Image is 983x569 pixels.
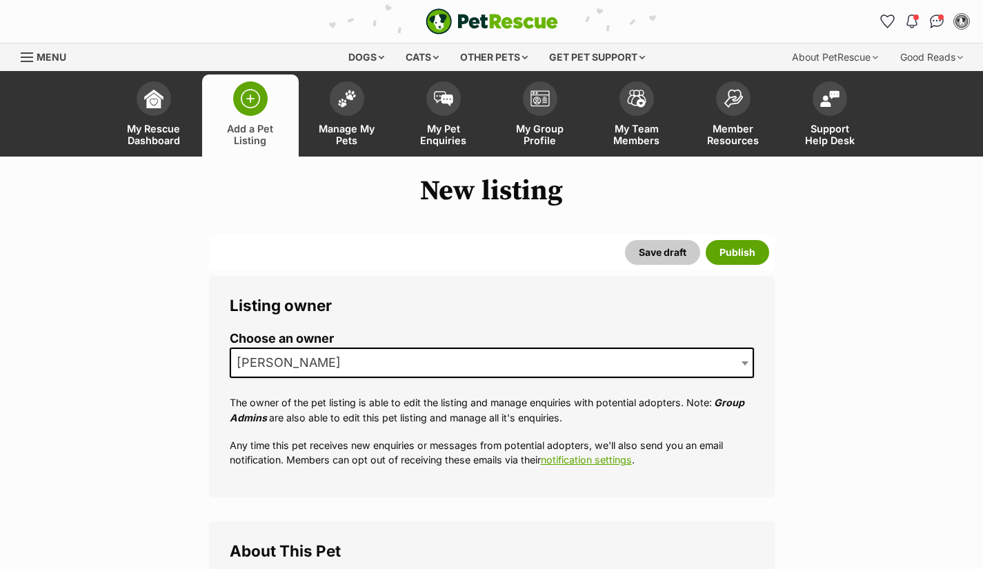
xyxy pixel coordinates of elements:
span: Michelle Rogers [231,353,355,372]
a: Support Help Desk [782,74,878,157]
span: Listing owner [230,296,332,315]
a: notification settings [541,454,632,466]
span: Michelle Rogers [230,348,754,378]
div: Dogs [339,43,394,71]
div: Get pet support [539,43,655,71]
a: My Group Profile [492,74,588,157]
span: Menu [37,51,66,63]
div: Good Reads [891,43,973,71]
img: dashboard-icon-eb2f2d2d3e046f16d808141f083e7271f6b2e854fb5c12c21221c1fb7104beca.svg [144,89,163,108]
span: Member Resources [702,123,764,146]
span: My Team Members [606,123,668,146]
em: Group Admins [230,397,744,423]
img: Michelle ROGERS profile pic [955,14,969,28]
span: Manage My Pets [316,123,378,146]
button: Save draft [625,240,700,265]
span: Add a Pet Listing [219,123,281,146]
img: add-pet-listing-icon-0afa8454b4691262ce3f59096e99ab1cd57d4a30225e0717b998d2c9b9846f56.svg [241,89,260,108]
ul: Account quick links [876,10,973,32]
img: help-desk-icon-fdf02630f3aa405de69fd3d07c3f3aa587a6932b1a1747fa1d2bba05be0121f9.svg [820,90,840,107]
span: Support Help Desk [799,123,861,146]
img: manage-my-pets-icon-02211641906a0b7f246fdf0571729dbe1e7629f14944591b6c1af311fb30b64b.svg [337,90,357,108]
span: My Pet Enquiries [413,123,475,146]
img: notifications-46538b983faf8c2785f20acdc204bb7945ddae34d4c08c2a6579f10ce5e182be.svg [906,14,917,28]
a: Manage My Pets [299,74,395,157]
button: Publish [706,240,769,265]
span: My Group Profile [509,123,571,146]
img: group-profile-icon-3fa3cf56718a62981997c0bc7e787c4b2cf8bcc04b72c1350f741eb67cf2f40e.svg [530,90,550,107]
p: The owner of the pet listing is able to edit the listing and manage enquiries with potential adop... [230,395,754,425]
p: Any time this pet receives new enquiries or messages from potential adopters, we'll also send you... [230,438,754,468]
button: My account [951,10,973,32]
button: Notifications [901,10,923,32]
a: Conversations [926,10,948,32]
a: Member Resources [685,74,782,157]
div: Other pets [450,43,537,71]
a: My Pet Enquiries [395,74,492,157]
a: My Team Members [588,74,685,157]
img: member-resources-icon-8e73f808a243e03378d46382f2149f9095a855e16c252ad45f914b54edf8863c.svg [724,89,743,108]
label: Choose an owner [230,332,754,346]
img: team-members-icon-5396bd8760b3fe7c0b43da4ab00e1e3bb1a5d9ba89233759b79545d2d3fc5d0d.svg [627,90,646,108]
span: My Rescue Dashboard [123,123,185,146]
a: Favourites [876,10,898,32]
img: logo-e224e6f780fb5917bec1dbf3a21bbac754714ae5b6737aabdf751b685950b380.svg [426,8,558,34]
a: Menu [21,43,76,68]
span: About This Pet [230,541,341,560]
img: pet-enquiries-icon-7e3ad2cf08bfb03b45e93fb7055b45f3efa6380592205ae92323e6603595dc1f.svg [434,91,453,106]
a: PetRescue [426,8,558,34]
div: Cats [396,43,448,71]
div: About PetRescue [782,43,888,71]
a: Add a Pet Listing [202,74,299,157]
a: My Rescue Dashboard [106,74,202,157]
img: chat-41dd97257d64d25036548639549fe6c8038ab92f7586957e7f3b1b290dea8141.svg [930,14,944,28]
